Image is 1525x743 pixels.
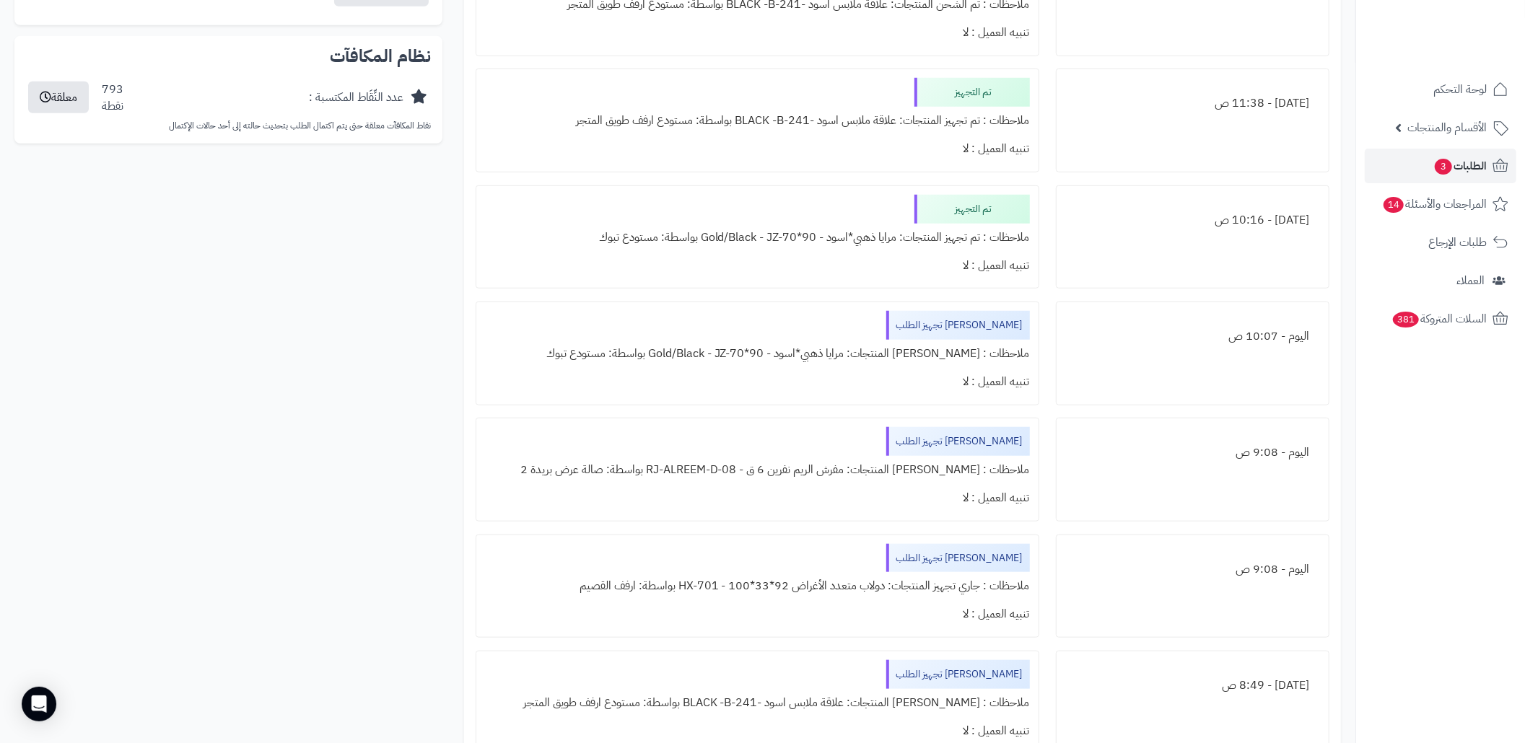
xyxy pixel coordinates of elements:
[102,98,123,115] div: نقطة
[1393,312,1419,327] span: 381
[485,252,1030,280] div: تنبيه العميل : لا
[1407,118,1487,138] span: الأقسام والمنتجات
[914,78,1030,107] div: تم التجهيز
[485,456,1030,484] div: ملاحظات : [PERSON_NAME] المنتجات: مفرش الريم نفرين 6 ق - RJ-ALREEM-D-08 بواسطة: صالة عرض بريدة 2
[1065,322,1320,351] div: اليوم - 10:07 ص
[485,135,1030,163] div: تنبيه العميل : لا
[886,544,1030,573] div: [PERSON_NAME] تجهيز الطلب
[1365,263,1516,298] a: العملاء
[22,687,56,721] div: Open Intercom Messenger
[1428,232,1487,252] span: طلبات الإرجاع
[485,368,1030,396] div: تنبيه العميل : لا
[26,48,431,65] h2: نظام المكافآت
[1435,159,1452,175] span: 3
[485,340,1030,368] div: ملاحظات : [PERSON_NAME] المنتجات: مرايا ذهبي*اسود - Gold/Black - JZ-70*90 بواسطة: مستودع تبوك
[485,19,1030,47] div: تنبيه العميل : لا
[1382,194,1487,214] span: المراجعات والأسئلة
[914,195,1030,224] div: تم التجهيز
[26,120,431,132] p: نقاط المكافآت معلقة حتى يتم اكتمال الطلب بتحديث حالته إلى أحد حالات الإكتمال
[886,660,1030,689] div: [PERSON_NAME] تجهيز الطلب
[1433,156,1487,176] span: الطلبات
[485,107,1030,135] div: ملاحظات : تم تجهيز المنتجات: علاقة ملابس اسود -BLACK -B-241 بواسطة: مستودع ارفف طويق المتجر
[485,572,1030,600] div: ملاحظات : جاري تجهيز المنتجات: دولاب متعدد الأغراض 92*33*100 - HX-701 بواسطة: ارفف القصيم
[1433,79,1487,100] span: لوحة التحكم
[1365,225,1516,260] a: طلبات الإرجاع
[886,427,1030,456] div: [PERSON_NAME] تجهيز الطلب
[485,600,1030,628] div: تنبيه العميل : لا
[1365,72,1516,107] a: لوحة التحكم
[1365,187,1516,221] a: المراجعات والأسئلة14
[485,689,1030,717] div: ملاحظات : [PERSON_NAME] المنتجات: علاقة ملابس اسود -BLACK -B-241 بواسطة: مستودع ارفف طويق المتجر
[102,82,123,115] div: 793
[485,484,1030,512] div: تنبيه العميل : لا
[485,224,1030,252] div: ملاحظات : تم تجهيز المنتجات: مرايا ذهبي*اسود - Gold/Black - JZ-70*90 بواسطة: مستودع تبوك
[1065,89,1320,118] div: [DATE] - 11:38 ص
[1384,197,1404,213] span: 14
[1391,309,1487,329] span: السلات المتروكة
[1065,206,1320,234] div: [DATE] - 10:16 ص
[1065,439,1320,467] div: اليوم - 9:08 ص
[1065,672,1320,700] div: [DATE] - 8:49 ص
[28,82,89,113] button: معلقة
[1065,555,1320,584] div: اليوم - 9:08 ص
[309,89,403,106] div: عدد النِّقَاط المكتسبة :
[886,311,1030,340] div: [PERSON_NAME] تجهيز الطلب
[1365,302,1516,336] a: السلات المتروكة381
[1456,271,1485,291] span: العملاء
[1365,149,1516,183] a: الطلبات3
